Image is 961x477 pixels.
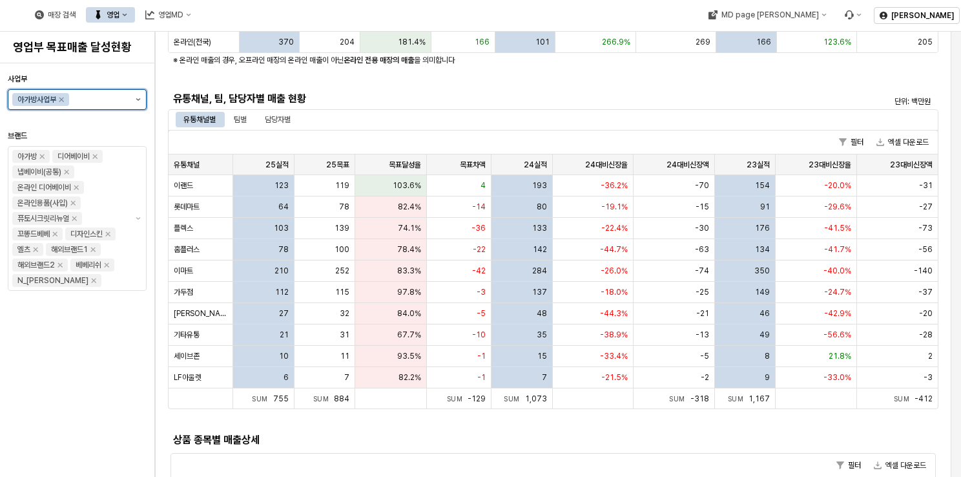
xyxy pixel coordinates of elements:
[891,10,954,21] p: [PERSON_NAME]
[532,180,547,191] span: 193
[537,330,547,340] span: 35
[928,351,933,361] span: 2
[701,372,709,383] span: -2
[105,231,110,237] div: Remove 디자인스킨
[759,330,770,340] span: 49
[275,287,289,297] span: 112
[274,266,289,276] span: 210
[91,278,96,283] div: Remove N_이야이야오
[138,7,199,23] button: 영업MD
[234,112,247,127] div: 팀별
[914,266,933,276] span: -140
[669,395,690,403] span: Sum
[92,154,98,159] div: Remove 디어베이비
[130,147,146,290] button: 제안 사항 표시
[585,160,628,170] span: 24대비신장율
[226,112,254,127] div: 팀별
[27,7,83,23] button: 매장 검색
[754,266,770,276] span: 350
[104,262,109,268] div: Remove 베베리쉬
[834,134,869,150] button: 필터
[535,37,550,47] span: 101
[836,7,869,23] div: Menu item 6
[86,7,135,23] button: 영업
[130,90,146,109] button: 제안 사항 표시
[918,37,933,47] span: 205
[155,32,961,477] main: App Frame
[829,351,851,361] span: 21.8%
[52,231,57,237] div: Remove 꼬똥드베베
[756,37,771,47] span: 166
[393,180,421,191] span: 103.6%
[389,160,421,170] span: 목표달성율
[13,41,141,54] h4: 영업부 목표매출 달성현황
[532,223,547,233] span: 133
[278,244,289,255] span: 78
[824,244,851,255] span: -41.7%
[107,10,119,19] div: 영업
[72,216,77,221] div: Remove 퓨토시크릿리뉴얼
[765,351,770,361] span: 8
[823,372,851,383] span: -33.0%
[759,308,770,319] span: 46
[477,351,486,361] span: -1
[274,223,289,233] span: 103
[695,266,709,276] span: -74
[525,394,547,403] span: 1,073
[257,112,298,127] div: 담당자별
[70,200,76,206] div: Remove 온라인용품(사입)
[919,308,933,319] span: -20
[17,93,56,106] div: 아가방사업부
[728,395,749,403] span: Sum
[696,287,709,297] span: -25
[447,395,468,403] span: Sum
[924,372,933,383] span: -3
[824,308,851,319] span: -42.9%
[475,37,490,47] span: 166
[397,266,421,276] span: 83.3%
[17,165,61,178] div: 냅베이비(공통)
[90,247,96,252] div: Remove 해외브랜드1
[600,351,628,361] span: -33.4%
[533,244,547,255] span: 142
[894,395,915,403] span: Sum
[17,181,71,194] div: 온라인 디어베이비
[472,202,486,212] span: -14
[824,202,851,212] span: -29.6%
[265,160,289,170] span: 25실적
[919,180,933,191] span: -31
[273,394,289,403] span: 755
[477,287,486,297] span: -3
[823,37,851,47] span: 123.6%
[532,266,547,276] span: 284
[174,180,193,191] span: 이랜드
[334,394,349,403] span: 884
[765,372,770,383] span: 9
[174,330,200,340] span: 기타유통
[174,244,200,255] span: 홈플러스
[755,287,770,297] span: 149
[70,228,103,240] div: 디자인스킨
[326,160,349,170] span: 25목표
[919,202,933,212] span: -27
[601,202,628,212] span: -19.1%
[869,458,931,473] button: 엑셀 다운로드
[174,308,227,319] span: [PERSON_NAME]
[918,223,933,233] span: -73
[600,244,628,255] span: -44.7%
[480,180,486,191] span: 4
[397,330,421,340] span: 67.7%
[278,37,294,47] span: 370
[398,202,421,212] span: 82.4%
[284,372,289,383] span: 6
[174,37,211,47] span: 온라인(전국)
[601,266,628,276] span: -26.0%
[397,244,421,255] span: 78.4%
[504,395,525,403] span: Sum
[59,97,64,102] div: Remove 아가방사업부
[696,202,709,212] span: -15
[279,308,289,319] span: 27
[344,56,414,65] strong: 온라인 전용 매장의 매출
